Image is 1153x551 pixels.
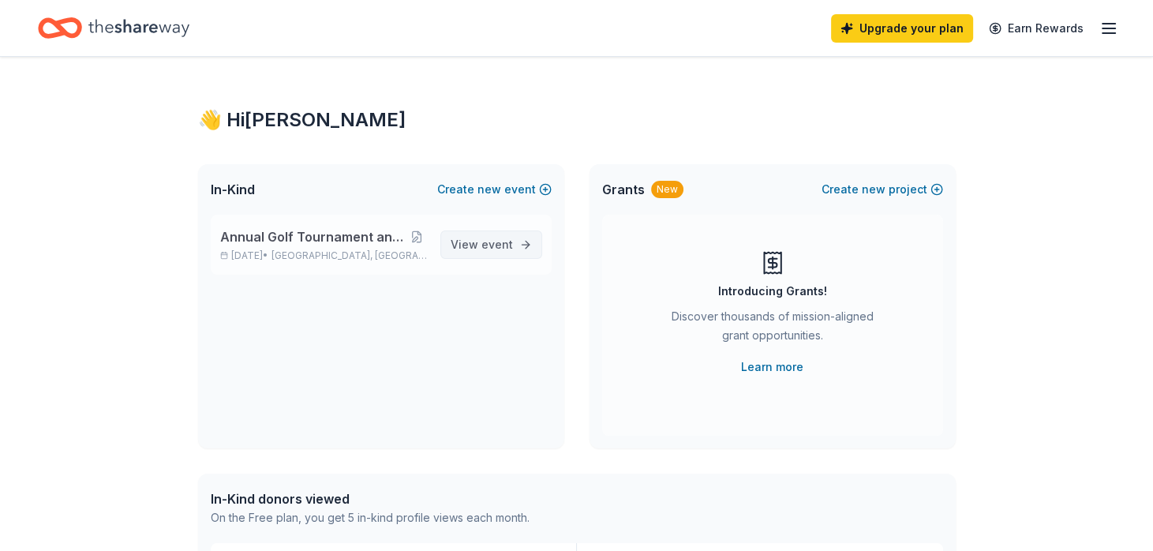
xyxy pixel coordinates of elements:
[831,14,973,43] a: Upgrade your plan
[665,307,880,351] div: Discover thousands of mission-aligned grant opportunities.
[220,249,428,262] p: [DATE] •
[451,235,513,254] span: View
[38,9,189,47] a: Home
[651,181,683,198] div: New
[741,358,803,377] a: Learn more
[718,282,827,301] div: Introducing Grants!
[211,508,530,527] div: On the Free plan, you get 5 in-kind profile views each month.
[437,180,552,199] button: Createnewevent
[220,227,406,246] span: Annual Golf Tournament and Silent Auction
[602,180,645,199] span: Grants
[271,249,427,262] span: [GEOGRAPHIC_DATA], [GEOGRAPHIC_DATA]
[481,238,513,251] span: event
[979,14,1093,43] a: Earn Rewards
[211,180,255,199] span: In-Kind
[477,180,501,199] span: new
[822,180,943,199] button: Createnewproject
[211,489,530,508] div: In-Kind donors viewed
[198,107,956,133] div: 👋 Hi [PERSON_NAME]
[862,180,885,199] span: new
[440,231,542,259] a: View event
